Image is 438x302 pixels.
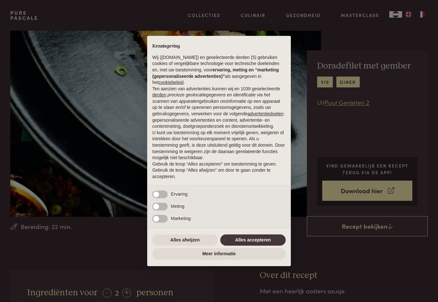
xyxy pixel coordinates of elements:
span: Marketing [171,216,190,221]
button: Alles afwijzen [152,234,218,246]
h2: Kennisgeving [152,44,286,49]
strong: ervaring, meting en “marketing (gepersonaliseerde advertenties)” [152,67,279,79]
p: U kunt uw toestemming op elk moment vrijelijk geven, weigeren of intrekken door het voorkeurenpan... [152,130,286,161]
em: precieze geolocatiegegevens en identificatie via het scannen van apparaten [152,92,270,104]
button: derden [152,92,166,98]
button: Alles accepteren [220,234,286,246]
span: Ervaring [171,192,188,197]
a: cookiebeleid [158,80,183,85]
p: Ten aanzien van advertenties kunnen wij en 1039 geselecteerde gebruiken om en persoonsgegevens, z... [152,86,286,130]
span: Meting [171,204,184,209]
p: Gebruik de knop “Alles accepteren” om toestemming te geven. Gebruik de knop “Alles afwijzen” om d... [152,161,286,180]
em: informatie op een apparaat op te slaan en/of te openen [152,99,280,110]
button: Meer informatie [152,248,286,260]
p: Wij ([DOMAIN_NAME]) en geselecteerde derden (5) gebruiken cookies of vergelijkbare technologie vo... [152,54,286,86]
button: advertentiedoelen [248,111,283,117]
